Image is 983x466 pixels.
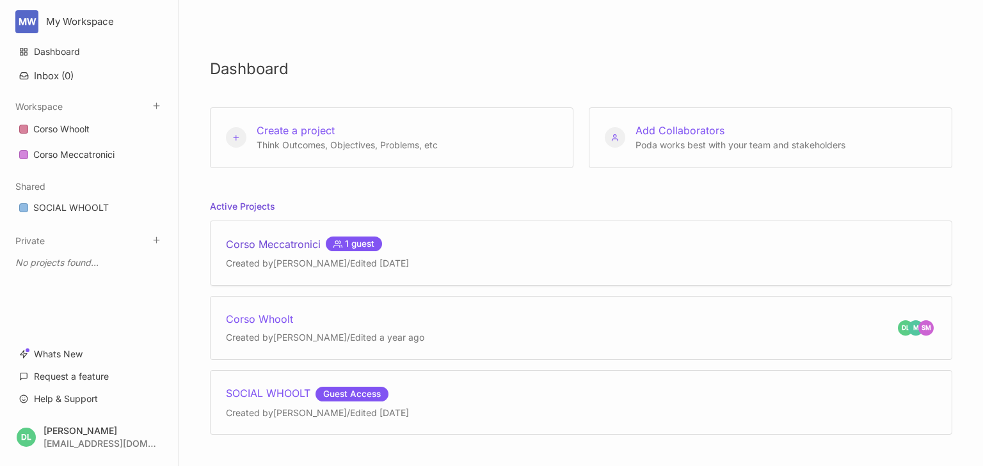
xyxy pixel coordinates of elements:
[898,320,913,336] div: DL
[210,296,952,360] a: SMMDLCorso WhooltCreated by[PERSON_NAME]/Edited a year ago
[46,16,143,27] div: My Workspace
[226,312,424,326] div: Corso Whoolt
[15,181,45,192] button: Shared
[15,235,45,246] button: Private
[12,251,167,274] div: No projects found...
[589,107,952,168] button: Add Collaborators Poda works best with your team and stakeholders
[210,221,952,285] a: Corso Meccatronici 1 guestCreated by[PERSON_NAME]/Edited [DATE]
[210,107,573,168] button: Create a project Think Outcomes, Objectives, Problems, etc
[257,139,438,150] span: Think Outcomes, Objectives, Problems, etc
[12,65,167,87] button: Inbox (0)
[210,370,952,435] a: SOCIAL WHOOLTGuest AccessCreated by[PERSON_NAME]/Edited [DATE]
[257,124,335,137] span: Create a project
[12,196,167,220] a: SOCIAL WHOOLT
[12,247,167,278] div: Private
[15,10,163,33] button: MWMy Workspace
[12,113,167,172] div: Workspace
[17,428,36,447] div: DL
[316,387,388,401] span: Guest Access
[12,418,167,456] button: DL[PERSON_NAME][EMAIL_ADDRESS][DOMAIN_NAME]
[12,196,167,221] div: SOCIAL WHOOLT
[33,121,90,137] div: Corso Whoolt
[12,143,167,167] a: Corso Meccatronici
[226,331,424,344] div: Created by [PERSON_NAME] / Edited a year ago
[12,143,167,167] div: Corso Meccatronici
[33,147,115,162] div: Corso Meccatronici
[226,407,409,419] div: Created by [PERSON_NAME] / Edited [DATE]
[12,387,167,411] a: Help & Support
[15,101,63,112] button: Workspace
[635,139,845,150] span: Poda works best with your team and stakeholders
[12,342,167,366] a: Whats New
[44,439,156,448] div: [EMAIL_ADDRESS][DOMAIN_NAME]
[210,61,952,77] h1: Dashboard
[226,237,409,252] div: Corso Meccatronici
[12,40,167,64] a: Dashboard
[44,426,156,435] div: [PERSON_NAME]
[918,320,934,336] div: SM
[226,386,409,401] div: SOCIAL WHOOLT
[15,10,38,33] div: MW
[12,117,167,141] a: Corso Whoolt
[635,124,724,137] span: Add Collaborators
[12,117,167,142] div: Corso Whoolt
[908,320,923,336] div: M
[33,200,109,215] div: SOCIAL WHOOLT
[226,257,409,270] div: Created by [PERSON_NAME] / Edited [DATE]
[12,364,167,389] a: Request a feature
[12,192,167,225] div: Shared
[326,237,382,251] span: 1 guest
[210,199,275,222] h5: Active Projects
